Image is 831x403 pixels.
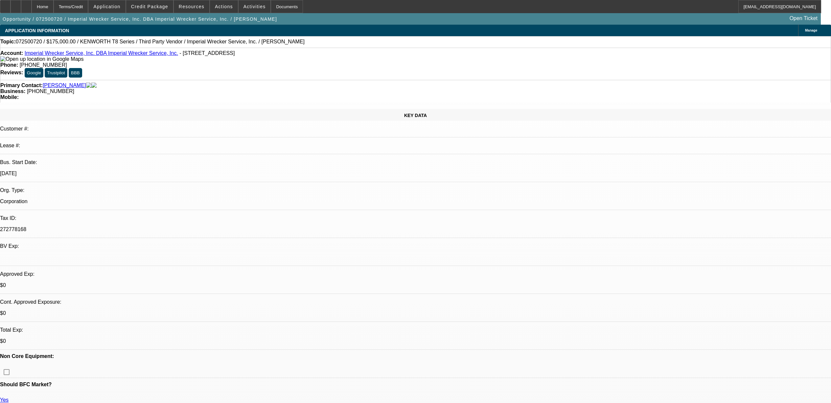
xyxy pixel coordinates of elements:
[69,68,82,78] button: BBB
[215,4,233,9] span: Actions
[0,56,83,62] img: Open up location in Google Maps
[0,50,23,56] strong: Account:
[0,88,25,94] strong: Business:
[0,70,23,75] strong: Reviews:
[0,62,18,68] strong: Phone:
[179,4,204,9] span: Resources
[0,39,16,45] strong: Topic:
[243,4,266,9] span: Activities
[0,83,43,88] strong: Primary Contact:
[179,50,235,56] span: - [STREET_ADDRESS]
[3,16,277,22] span: Opportunity / 072500720 / Imperial Wrecker Service, Inc. DBA Imperial Wrecker Service, Inc. / [PE...
[5,28,69,33] span: APPLICATION INFORMATION
[45,68,67,78] button: Trustpilot
[27,88,74,94] span: [PHONE_NUMBER]
[43,83,86,88] a: [PERSON_NAME]
[88,0,125,13] button: Application
[0,56,83,62] a: View Google Maps
[404,113,427,118] span: KEY DATA
[131,4,168,9] span: Credit Package
[20,62,67,68] span: [PHONE_NUMBER]
[805,29,817,32] span: Manage
[93,4,120,9] span: Application
[86,83,91,88] img: facebook-icon.png
[126,0,173,13] button: Credit Package
[239,0,271,13] button: Activities
[16,39,305,45] span: 072500720 / $175,000.00 / KENWORTH T8 Series / Third Party Vendor / Imperial Wrecker Service, Inc...
[25,68,43,78] button: Google
[210,0,238,13] button: Actions
[0,94,19,100] strong: Mobile:
[25,50,178,56] a: Imperial Wrecker Service, Inc. DBA Imperial Wrecker Service, Inc.
[91,83,97,88] img: linkedin-icon.png
[174,0,209,13] button: Resources
[787,13,820,24] a: Open Ticket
